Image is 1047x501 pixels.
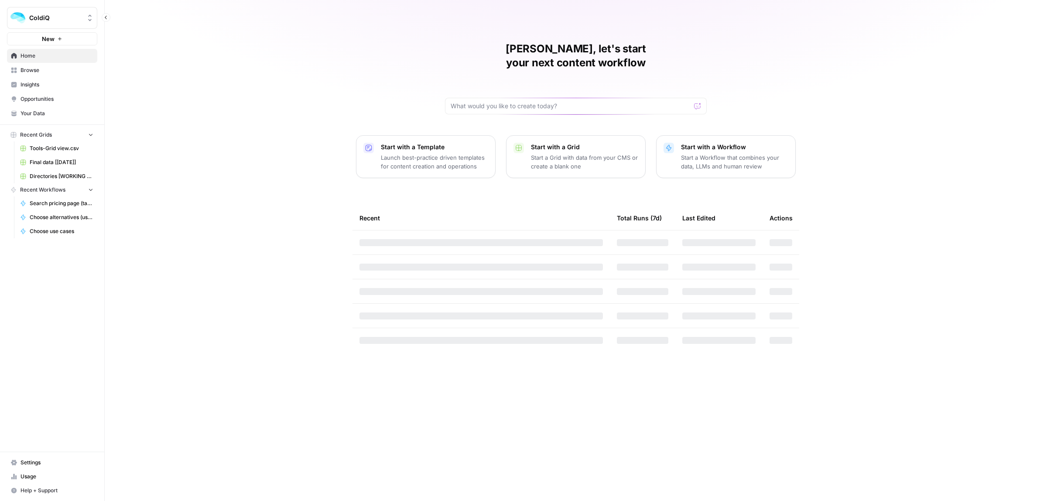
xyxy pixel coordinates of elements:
p: Start a Grid with data from your CMS or create a blank one [531,153,638,171]
span: Choose use cases [30,227,93,235]
span: ColdiQ [29,14,82,22]
a: Search pricing page (tavily) [16,196,97,210]
span: Tools-Grid view.csv [30,144,93,152]
span: Usage [21,473,93,480]
button: Workspace: ColdiQ [7,7,97,29]
button: Help + Support [7,484,97,498]
p: Start a Workflow that combines your data, LLMs and human review [681,153,788,171]
a: Insights [7,78,97,92]
a: Final data [[DATE]] [16,155,97,169]
a: Choose use cases [16,224,97,238]
a: Choose alternatives (using LLM) [16,210,97,224]
span: Directories [WORKING SHEET] [30,172,93,180]
span: Recent Grids [20,131,52,139]
p: Launch best-practice driven templates for content creation and operations [381,153,488,171]
span: Recent Workflows [20,186,65,194]
button: Recent Workflows [7,183,97,196]
button: Start with a TemplateLaunch best-practice driven templates for content creation and operations [356,135,496,178]
span: Browse [21,66,93,74]
a: Home [7,49,97,63]
span: New [42,34,55,43]
img: ColdiQ Logo [10,10,26,26]
p: Start with a Workflow [681,143,788,151]
a: Settings [7,456,97,470]
div: Actions [770,206,793,230]
span: Help + Support [21,487,93,494]
button: Start with a GridStart a Grid with data from your CMS or create a blank one [506,135,646,178]
button: New [7,32,97,45]
span: Your Data [21,110,93,117]
span: Insights [21,81,93,89]
span: Search pricing page (tavily) [30,199,93,207]
button: Start with a WorkflowStart a Workflow that combines your data, LLMs and human review [656,135,796,178]
a: Opportunities [7,92,97,106]
input: What would you like to create today? [451,102,691,110]
p: Start with a Template [381,143,488,151]
p: Start with a Grid [531,143,638,151]
a: Directories [WORKING SHEET] [16,169,97,183]
span: Settings [21,459,93,467]
span: Home [21,52,93,60]
div: Total Runs (7d) [617,206,662,230]
span: Final data [[DATE]] [30,158,93,166]
div: Recent [359,206,603,230]
div: Last Edited [682,206,715,230]
span: Choose alternatives (using LLM) [30,213,93,221]
button: Recent Grids [7,128,97,141]
a: Browse [7,63,97,77]
a: Usage [7,470,97,484]
a: Tools-Grid view.csv [16,141,97,155]
a: Your Data [7,106,97,120]
h1: [PERSON_NAME], let's start your next content workflow [445,42,707,70]
span: Opportunities [21,95,93,103]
